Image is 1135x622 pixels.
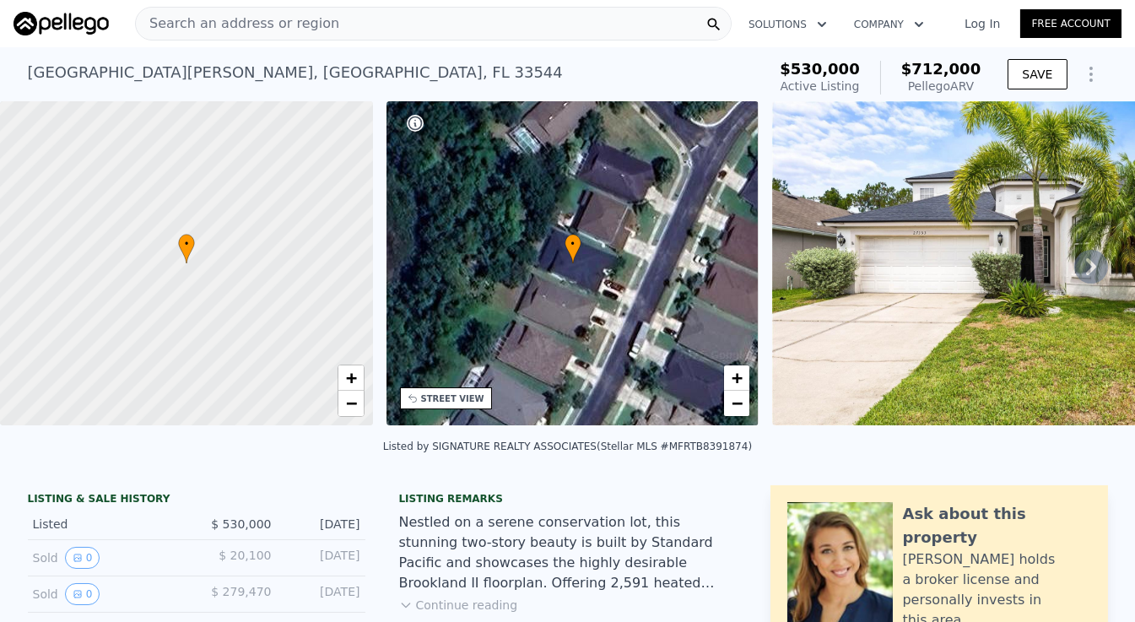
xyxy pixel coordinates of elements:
[565,236,581,252] span: •
[136,14,339,34] span: Search an address or region
[901,60,981,78] span: $712,000
[65,583,100,605] button: View historical data
[338,365,364,391] a: Zoom in
[285,516,360,533] div: [DATE]
[285,583,360,605] div: [DATE]
[781,79,860,93] span: Active Listing
[1008,59,1067,89] button: SAVE
[724,365,749,391] a: Zoom in
[28,492,365,509] div: LISTING & SALE HISTORY
[565,234,581,263] div: •
[211,517,271,531] span: $ 530,000
[338,391,364,416] a: Zoom out
[724,391,749,416] a: Zoom out
[33,583,183,605] div: Sold
[285,547,360,569] div: [DATE]
[345,392,356,414] span: −
[901,78,981,95] div: Pellego ARV
[211,585,271,598] span: $ 279,470
[14,12,109,35] img: Pellego
[780,60,860,78] span: $530,000
[1020,9,1121,38] a: Free Account
[732,392,743,414] span: −
[399,597,518,614] button: Continue reading
[178,236,195,252] span: •
[1074,57,1108,91] button: Show Options
[399,512,737,593] div: Nestled on a serene conservation lot, this stunning two-story beauty is built by Standard Pacific...
[944,15,1020,32] a: Log In
[65,547,100,569] button: View historical data
[178,234,195,263] div: •
[345,367,356,388] span: +
[399,492,737,506] div: Listing remarks
[33,516,183,533] div: Listed
[219,549,271,562] span: $ 20,100
[840,9,938,40] button: Company
[735,9,840,40] button: Solutions
[903,502,1091,549] div: Ask about this property
[33,547,183,569] div: Sold
[732,367,743,388] span: +
[421,392,484,405] div: STREET VIEW
[28,61,563,84] div: [GEOGRAPHIC_DATA][PERSON_NAME] , [GEOGRAPHIC_DATA] , FL 33544
[383,441,752,452] div: Listed by SIGNATURE REALTY ASSOCIATES (Stellar MLS #MFRTB8391874)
